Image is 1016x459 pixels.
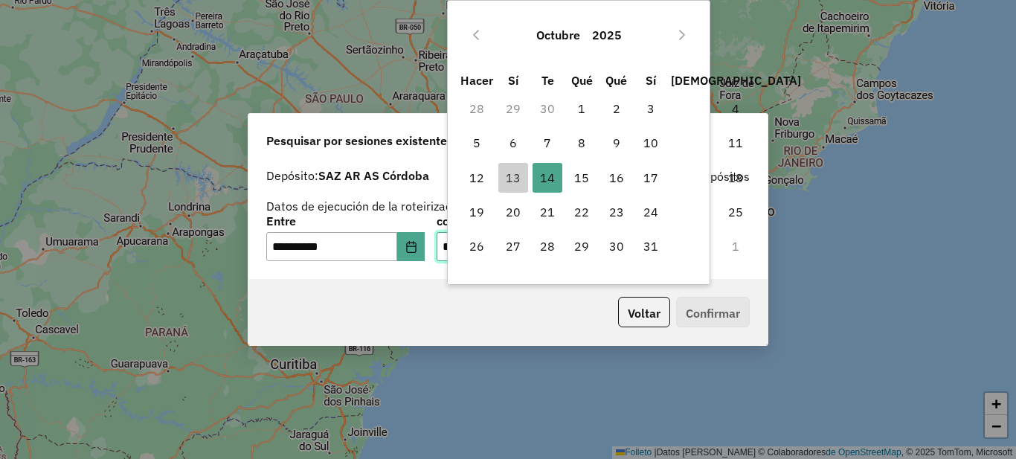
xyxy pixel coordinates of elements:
[728,170,743,185] font: 18
[469,170,484,185] font: 12
[634,92,668,126] td: 3
[613,135,620,150] font: 9
[668,161,803,195] td: 18
[506,205,521,219] font: 20
[458,92,495,126] td: 28
[469,239,484,254] font: 26
[565,92,599,126] td: 1
[668,126,803,160] td: 11
[464,23,488,47] button: Mes anterior
[586,17,628,53] button: Elija el año
[618,297,670,327] button: Voltar
[643,135,658,150] font: 10
[540,239,555,254] font: 28
[578,101,585,116] font: 1
[634,126,668,160] td: 10
[460,73,493,88] font: Hacer
[530,92,565,126] td: 30
[541,73,554,88] font: Te
[509,135,517,150] font: 6
[609,205,624,219] font: 23
[609,170,624,185] font: 16
[613,101,620,116] font: 2
[496,229,530,263] td: 27
[670,23,694,47] button: Mes próximo
[668,229,803,263] td: 1
[565,229,599,263] td: 29
[473,135,480,150] font: 5
[266,133,453,148] font: Pesquisar por sesiones existentes
[530,126,565,160] td: 7
[544,135,551,150] font: 7
[605,73,627,88] font: Qué
[397,232,425,262] button: Elija fecha
[634,161,668,195] td: 17
[458,126,495,160] td: 5
[599,229,634,263] td: 30
[668,195,803,229] td: 25
[609,239,624,254] font: 30
[496,161,530,195] td: 13
[530,229,565,263] td: 28
[599,195,634,229] td: 23
[496,92,530,126] td: 29
[671,73,801,88] font: [DEMOGRAPHIC_DATA]
[437,214,469,228] font: comió
[643,170,658,185] font: 17
[574,170,589,185] font: 15
[318,168,429,183] font: SAZ AR AS Córdoba
[668,92,803,126] td: 4
[540,205,555,219] font: 21
[565,161,599,195] td: 15
[506,239,521,254] font: 27
[565,195,599,229] td: 22
[728,135,743,150] font: 11
[574,205,589,219] font: 22
[728,205,743,219] font: 25
[266,168,318,183] font: Depósito:
[732,101,739,116] font: 4
[496,126,530,160] td: 6
[530,195,565,229] td: 21
[266,199,472,214] font: Datos de ejecución de la roteirización:
[458,195,495,229] td: 19
[634,229,668,263] td: 31
[565,126,599,160] td: 8
[458,161,495,195] td: 12
[530,17,586,53] button: Elija mes
[540,170,555,185] font: 14
[508,73,518,88] font: Sí
[599,92,634,126] td: 2
[506,170,521,185] font: 13
[578,135,585,150] font: 8
[628,306,660,321] font: Voltar
[643,205,658,219] font: 24
[599,126,634,160] td: 9
[571,73,593,88] font: Qué
[634,195,668,229] td: 24
[458,229,495,263] td: 26
[496,195,530,229] td: 20
[592,28,622,42] font: 2025
[647,101,655,116] font: 3
[266,214,296,228] font: Entre
[530,161,565,195] td: 14
[469,205,484,219] font: 19
[643,239,658,254] font: 31
[574,239,589,254] font: 29
[646,73,656,88] font: Sí
[536,28,580,42] font: Octubre
[599,161,634,195] td: 16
